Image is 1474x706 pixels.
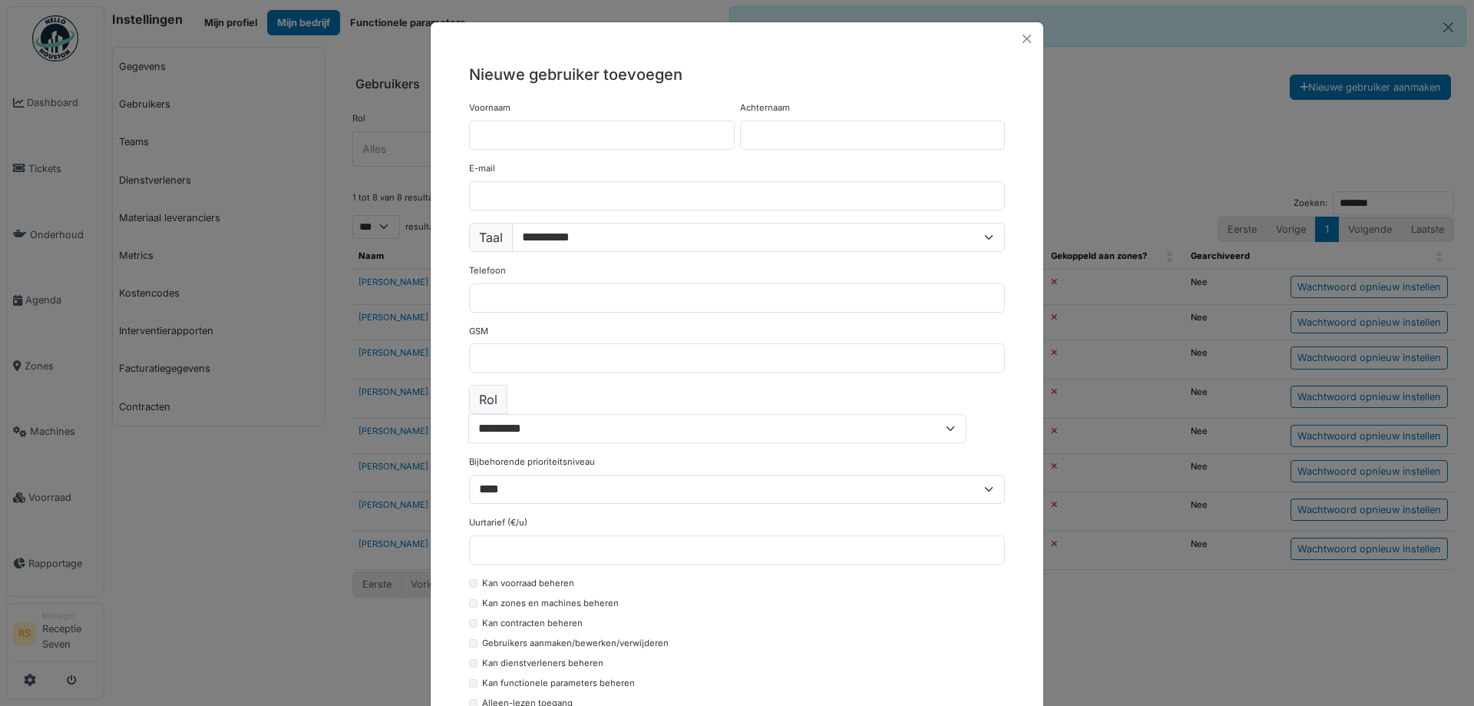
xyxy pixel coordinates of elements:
label: Kan contracten beheren [482,617,583,630]
label: GSM [469,325,488,338]
label: Kan zones en machines beheren [482,597,619,610]
label: Bijbehorende prioriteitsniveau [469,456,595,469]
label: Kan dienstverleners beheren [482,657,603,670]
label: Kan functionele parameters beheren [482,677,635,690]
label: Kan voorraad beheren [482,577,574,590]
label: Uurtarief (€/u) [469,516,527,529]
h5: Nieuwe gebruiker toevoegen [469,63,1005,86]
button: Close [1016,28,1037,49]
label: Voornaam [469,101,511,114]
label: Rol [469,385,507,414]
label: Taal [469,223,513,252]
label: Achternaam [740,101,790,114]
label: Telefoon [469,264,506,277]
label: Gebruikers aanmaken/bewerken/verwijderen [482,637,669,650]
label: E-mail [469,162,495,175]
